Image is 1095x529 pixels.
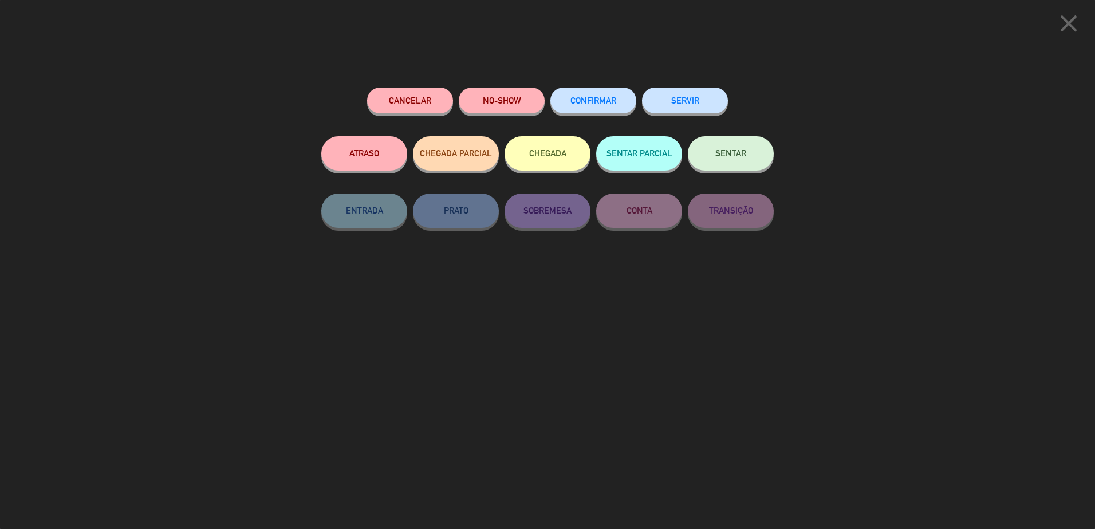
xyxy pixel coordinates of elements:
button: PRATO [413,194,499,228]
button: SENTAR PARCIAL [596,136,682,171]
button: CONFIRMAR [550,88,636,113]
button: CONTA [596,194,682,228]
button: NO-SHOW [459,88,545,113]
button: SOBREMESA [505,194,590,228]
button: TRANSIÇÃO [688,194,774,228]
button: ENTRADA [321,194,407,228]
span: SENTAR [715,148,746,158]
button: SENTAR [688,136,774,171]
span: CHEGADA PARCIAL [420,148,492,158]
button: SERVIR [642,88,728,113]
button: CHEGADA PARCIAL [413,136,499,171]
i: close [1054,9,1083,38]
button: CHEGADA [505,136,590,171]
button: Cancelar [367,88,453,113]
button: ATRASO [321,136,407,171]
span: CONFIRMAR [570,96,616,105]
button: close [1051,9,1086,42]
